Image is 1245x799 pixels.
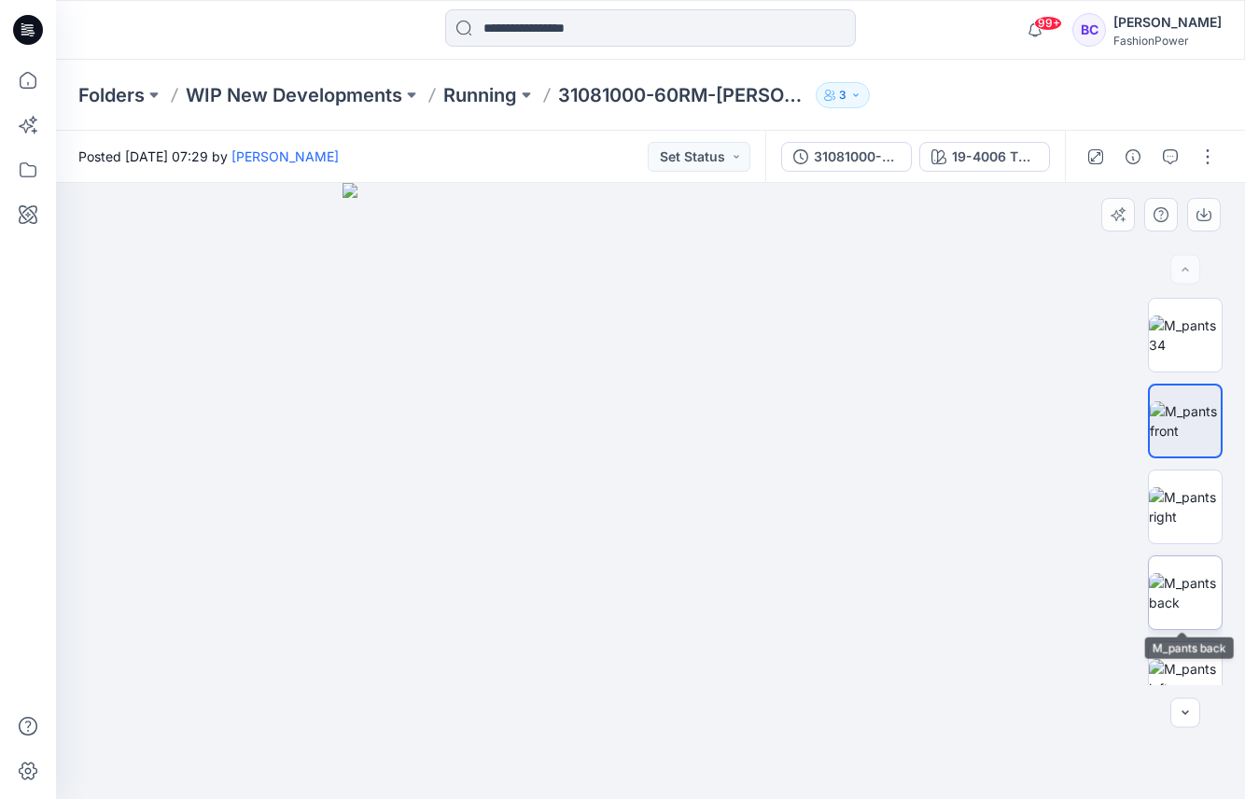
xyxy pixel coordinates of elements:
[1113,34,1222,48] div: FashionPower
[814,147,900,167] div: 31081000-60RM-[PERSON_NAME]
[1149,487,1222,526] img: M_pants right
[558,82,808,108] p: 31081000-60RM-[PERSON_NAME]
[78,82,145,108] a: Folders
[1113,11,1222,34] div: [PERSON_NAME]
[78,147,339,166] span: Posted [DATE] 07:29 by
[343,183,958,799] img: eyJhbGciOiJIUzI1NiIsImtpZCI6IjAiLCJzbHQiOiJzZXMiLCJ0eXAiOiJKV1QifQ.eyJkYXRhIjp7InR5cGUiOiJzdG9yYW...
[919,142,1050,172] button: 19-4006 TPG Caviar
[186,82,402,108] a: WIP New Developments
[1149,315,1222,355] img: M_pants 34
[1034,16,1062,31] span: 99+
[1118,142,1148,172] button: Details
[231,148,339,164] a: [PERSON_NAME]
[1149,659,1222,698] img: M_pants left
[1072,13,1106,47] div: BC
[816,82,870,108] button: 3
[443,82,517,108] a: Running
[1150,401,1221,441] img: M_pants front
[952,147,1038,167] div: 19-4006 TPG Caviar
[839,85,846,105] p: 3
[781,142,912,172] button: 31081000-60RM-[PERSON_NAME]
[1149,573,1222,612] img: M_pants back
